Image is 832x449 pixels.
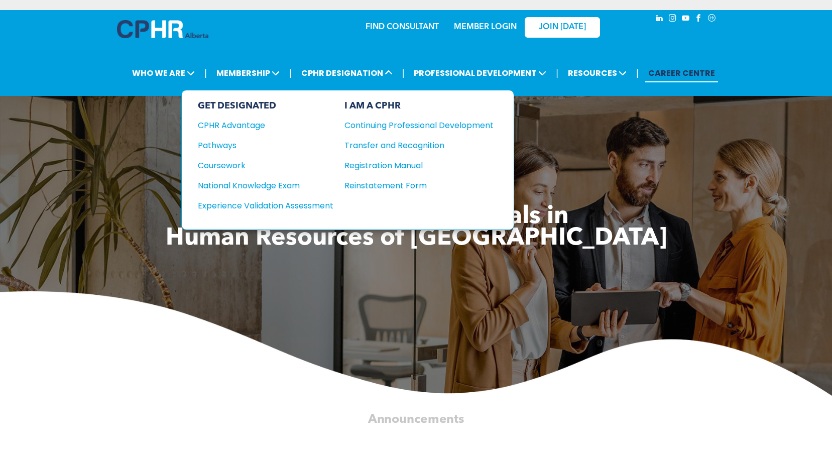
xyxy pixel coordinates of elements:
[198,199,333,212] a: Experience Validation Assessment
[706,13,718,26] a: Social network
[344,179,479,192] div: Reinstatement Form
[411,64,549,82] span: PROFESSIONAL DEVELOPMENT
[344,100,494,111] div: I AM A CPHR
[289,63,292,83] li: |
[198,179,333,192] a: National Knowledge Exam
[198,199,320,212] div: Experience Validation Assessment
[344,159,479,172] div: Registration Manual
[654,13,665,26] a: linkedin
[198,139,320,152] div: Pathways
[636,63,639,83] li: |
[344,119,479,132] div: Continuing Professional Development
[198,119,333,132] a: CPHR Advantage
[402,63,405,83] li: |
[166,227,667,251] span: Human Resources of [GEOGRAPHIC_DATA]
[344,139,479,152] div: Transfer and Recognition
[198,159,333,172] a: Coursework
[198,100,333,111] div: GET DESIGNATED
[539,23,586,32] span: JOIN [DATE]
[204,63,207,83] li: |
[198,179,320,192] div: National Knowledge Exam
[129,64,198,82] span: WHO WE ARE
[680,13,691,26] a: youtube
[198,159,320,172] div: Coursework
[213,64,283,82] span: MEMBERSHIP
[298,64,396,82] span: CPHR DESIGNATION
[366,23,439,31] a: FIND CONSULTANT
[667,13,678,26] a: instagram
[344,159,494,172] a: Registration Manual
[525,17,600,38] a: JOIN [DATE]
[198,139,333,152] a: Pathways
[454,23,517,31] a: MEMBER LOGIN
[645,64,718,82] a: CAREER CENTRE
[368,413,464,425] span: Announcements
[693,13,704,26] a: facebook
[556,63,558,83] li: |
[344,119,494,132] a: Continuing Professional Development
[344,139,494,152] a: Transfer and Recognition
[565,64,630,82] span: RESOURCES
[344,179,494,192] a: Reinstatement Form
[117,20,208,38] img: A blue and white logo for cp alberta
[198,119,320,132] div: CPHR Advantage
